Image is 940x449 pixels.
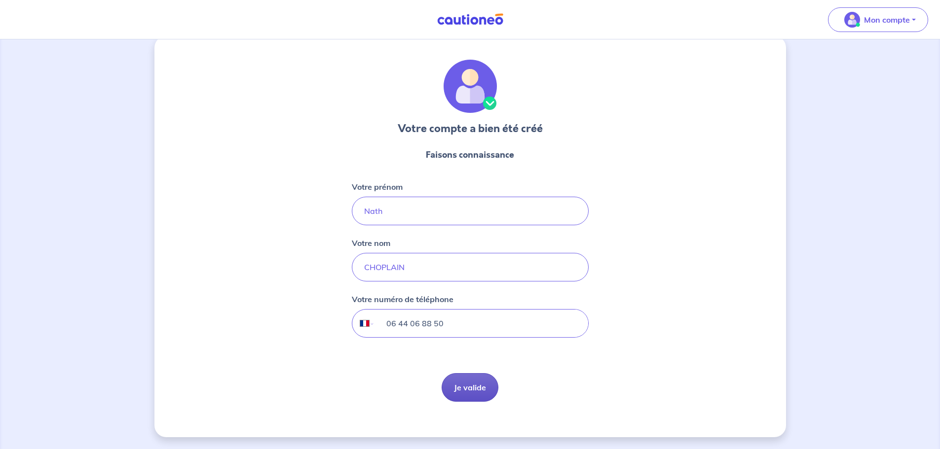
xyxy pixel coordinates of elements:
[352,293,453,305] p: Votre numéro de téléphone
[444,60,497,113] img: illu_account_valid.svg
[352,197,589,225] input: John
[864,14,910,26] p: Mon compte
[352,181,403,193] p: Votre prénom
[352,253,589,281] input: Doe
[442,373,498,402] button: Je valide
[828,7,928,32] button: illu_account_valid_menu.svgMon compte
[844,12,860,28] img: illu_account_valid_menu.svg
[398,121,543,137] h3: Votre compte a bien été créé
[352,237,390,249] p: Votre nom
[426,148,514,161] p: Faisons connaissance
[433,13,507,26] img: Cautioneo
[375,310,588,337] input: 06 34 34 34 34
